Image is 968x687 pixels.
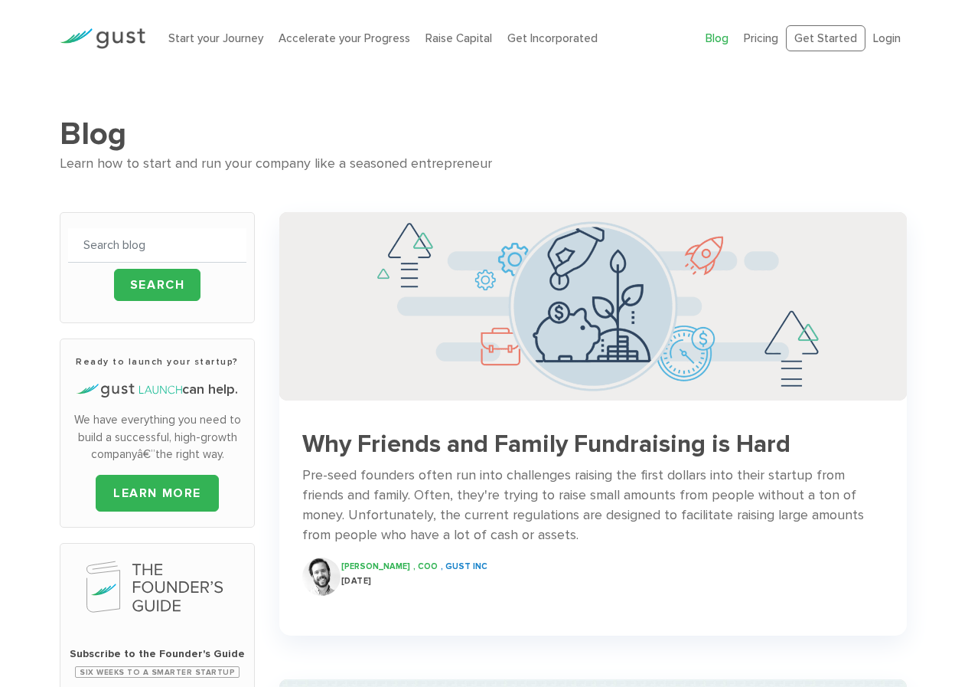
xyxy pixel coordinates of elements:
[114,269,201,301] input: Search
[302,558,341,596] img: Ryan Nash
[60,153,908,175] div: Learn how to start and run your company like a seasoned entrepreneur
[68,228,246,263] input: Search blog
[60,115,908,153] h1: Blog
[786,25,865,52] a: Get Started
[68,646,246,662] span: Subscribe to the Founder's Guide
[68,411,246,463] p: We have everything you need to build a successful, high-growth companyâ€”the right way.
[425,31,492,45] a: Raise Capital
[873,31,901,45] a: Login
[507,31,598,45] a: Get Incorporated
[302,466,884,545] div: Pre-seed founders often run into challenges raising the first dollars into their startup from fri...
[168,31,263,45] a: Start your Journey
[279,212,907,401] img: Successful Startup Founders Invest In Their Own Ventures 0742d64fd6a698c3cfa409e71c3cc4e5620a7e72...
[75,666,240,678] span: Six Weeks to a Smarter Startup
[68,380,246,400] h4: can help.
[706,31,728,45] a: Blog
[279,212,907,610] a: Successful Startup Founders Invest In Their Own Ventures 0742d64fd6a698c3cfa409e71c3cc4e5620a7e72...
[96,475,219,512] a: LEARN MORE
[744,31,778,45] a: Pricing
[279,31,410,45] a: Accelerate your Progress
[341,576,372,586] span: [DATE]
[60,28,145,49] img: Gust Logo
[68,355,246,368] h3: Ready to launch your startup?
[413,561,438,571] span: , COO
[341,561,410,571] span: [PERSON_NAME]
[302,431,884,458] h3: Why Friends and Family Fundraising is Hard
[441,561,487,571] span: , Gust INC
